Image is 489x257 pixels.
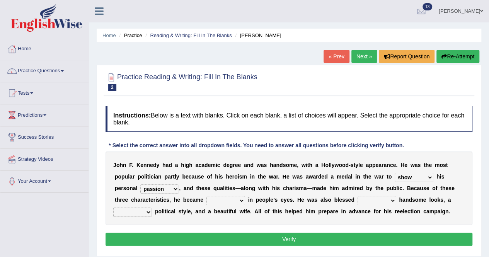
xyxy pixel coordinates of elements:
[235,185,241,191] b: —
[440,174,441,180] b: i
[123,162,126,168] b: n
[297,162,298,168] b: ,
[436,50,479,63] button: Re-Attempt
[387,162,390,168] b: n
[0,170,89,190] a: Your Account
[372,162,376,168] b: p
[286,185,290,191] b: h
[225,185,226,191] b: i
[294,185,296,191] b: i
[379,50,434,63] button: Report Question
[143,197,146,203] b: a
[306,162,307,168] b: i
[270,162,273,168] b: h
[264,185,266,191] b: t
[321,162,325,168] b: H
[228,185,229,191] b: i
[424,162,426,168] b: t
[390,185,393,191] b: u
[137,197,140,203] b: a
[245,185,249,191] b: o
[106,71,257,91] h2: Practice Reading & Writing: Fill In The Blanks
[155,174,158,180] b: a
[140,197,142,203] b: r
[377,185,380,191] b: h
[133,185,136,191] b: a
[366,162,369,168] b: a
[198,185,201,191] b: h
[201,162,204,168] b: a
[387,174,388,180] b: t
[113,112,151,119] b: Instructions:
[233,32,281,39] li: [PERSON_NAME]
[134,197,138,203] b: h
[201,174,204,180] b: e
[396,162,397,168] b: .
[133,174,135,180] b: r
[128,174,129,180] b: l
[106,141,407,150] div: * Select the correct answer into all dropdown fields. You need to answer all questions before cli...
[181,162,184,168] b: h
[175,162,178,168] b: a
[334,162,339,168] b: w
[331,174,334,180] b: a
[184,185,187,191] b: a
[136,162,140,168] b: K
[323,185,326,191] b: e
[320,185,324,191] b: d
[257,162,261,168] b: w
[150,162,153,168] b: e
[440,185,442,191] b: t
[119,162,123,168] b: h
[117,197,120,203] b: h
[250,162,254,168] b: d
[0,38,89,58] a: Home
[145,197,148,203] b: c
[149,174,151,180] b: i
[273,162,276,168] b: a
[306,174,309,180] b: a
[312,185,317,191] b: m
[303,185,307,191] b: a
[189,162,193,168] b: h
[300,174,303,180] b: s
[414,185,417,191] b: c
[283,185,286,191] b: c
[307,162,309,168] b: t
[235,162,238,168] b: e
[0,126,89,146] a: Success Stories
[136,185,137,191] b: l
[173,174,175,180] b: t
[207,174,210,180] b: o
[353,185,354,191] b: i
[354,185,356,191] b: r
[187,185,190,191] b: n
[106,233,472,246] button: Verify
[153,197,155,203] b: r
[234,174,238,180] b: o
[383,162,387,168] b: a
[411,162,415,168] b: w
[213,185,217,191] b: q
[153,162,157,168] b: d
[121,174,125,180] b: p
[355,162,358,168] b: y
[194,174,198,180] b: u
[432,185,436,191] b: o
[121,185,123,191] b: r
[317,185,320,191] b: a
[198,174,201,180] b: s
[223,162,227,168] b: d
[215,174,218,180] b: h
[345,185,348,191] b: d
[302,162,306,168] b: w
[345,162,349,168] b: d
[250,174,252,180] b: i
[366,185,370,191] b: b
[417,185,420,191] b: a
[216,162,217,168] b: i
[129,174,133,180] b: a
[162,162,166,168] b: h
[369,162,372,168] b: p
[368,174,371,180] b: e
